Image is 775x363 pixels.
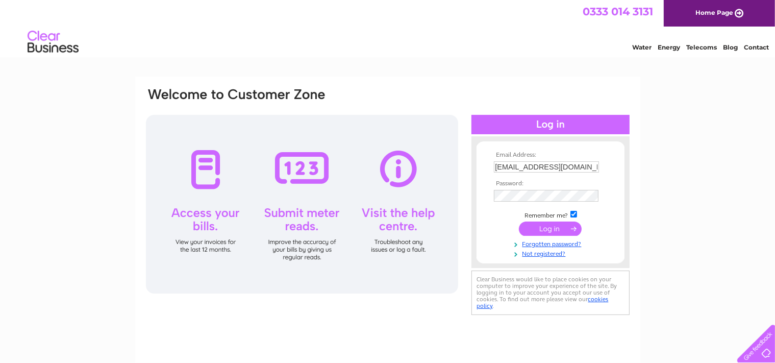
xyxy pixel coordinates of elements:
th: Email Address: [491,152,610,159]
img: logo.png [27,27,79,58]
th: Password: [491,180,610,187]
a: cookies policy [477,296,609,309]
a: Telecoms [686,43,717,51]
a: Contact [744,43,769,51]
td: Remember me? [491,209,610,220]
div: Clear Business would like to place cookies on your computer to improve your experience of the sit... [471,271,630,315]
a: 0333 014 3131 [583,5,653,18]
a: Blog [723,43,738,51]
input: Submit [519,222,582,236]
a: Energy [658,43,680,51]
div: Clear Business is a trading name of Verastar Limited (registered in [GEOGRAPHIC_DATA] No. 3667643... [147,6,629,50]
a: Water [632,43,652,51]
a: Forgotten password? [494,238,610,248]
a: Not registered? [494,248,610,258]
